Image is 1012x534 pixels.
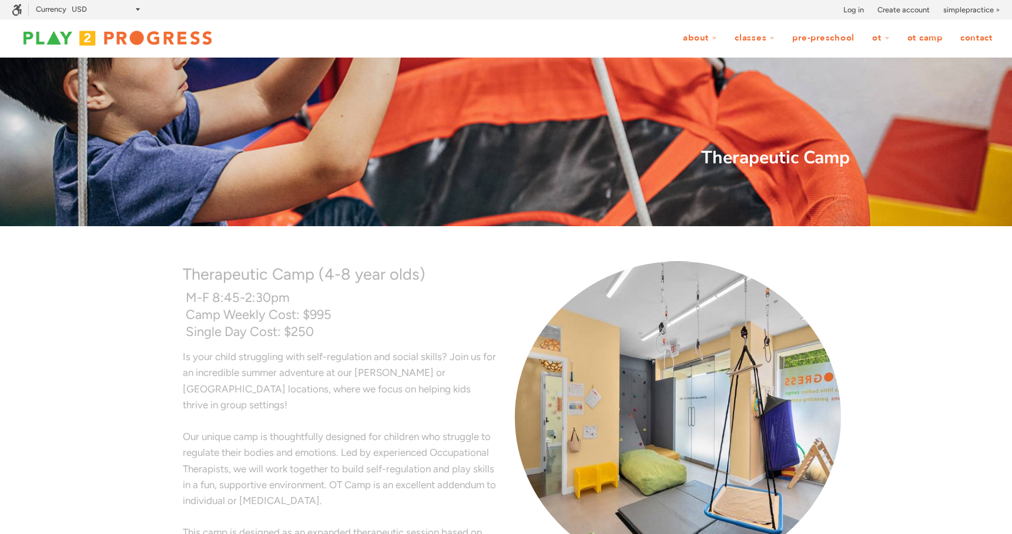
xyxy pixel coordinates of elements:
[943,4,1000,16] a: simplepractice >
[701,146,850,170] strong: Therapeutic Camp
[183,431,496,506] span: Our unique camp is thoughtfully designed for children who struggle to regulate their bodies and e...
[183,351,496,411] span: Is your child struggling with self-regulation and social skills? Join us for an incredible summer...
[843,4,864,16] a: Log in
[12,26,223,50] img: Play2Progress logo
[186,290,497,307] p: M-F 8:45-2:30pm
[877,4,930,16] a: Create account
[675,27,725,49] a: About
[186,324,497,341] p: Single Day Cost: $250
[727,27,782,49] a: Classes
[900,27,950,49] a: OT Camp
[864,27,897,49] a: OT
[36,5,66,14] label: Currency
[334,264,425,284] span: -8 year olds)
[785,27,862,49] a: Pre-Preschool
[183,261,497,287] p: Therapeutic Camp (4
[186,307,497,324] p: Camp Weekly Cost: $995
[953,27,1000,49] a: Contact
